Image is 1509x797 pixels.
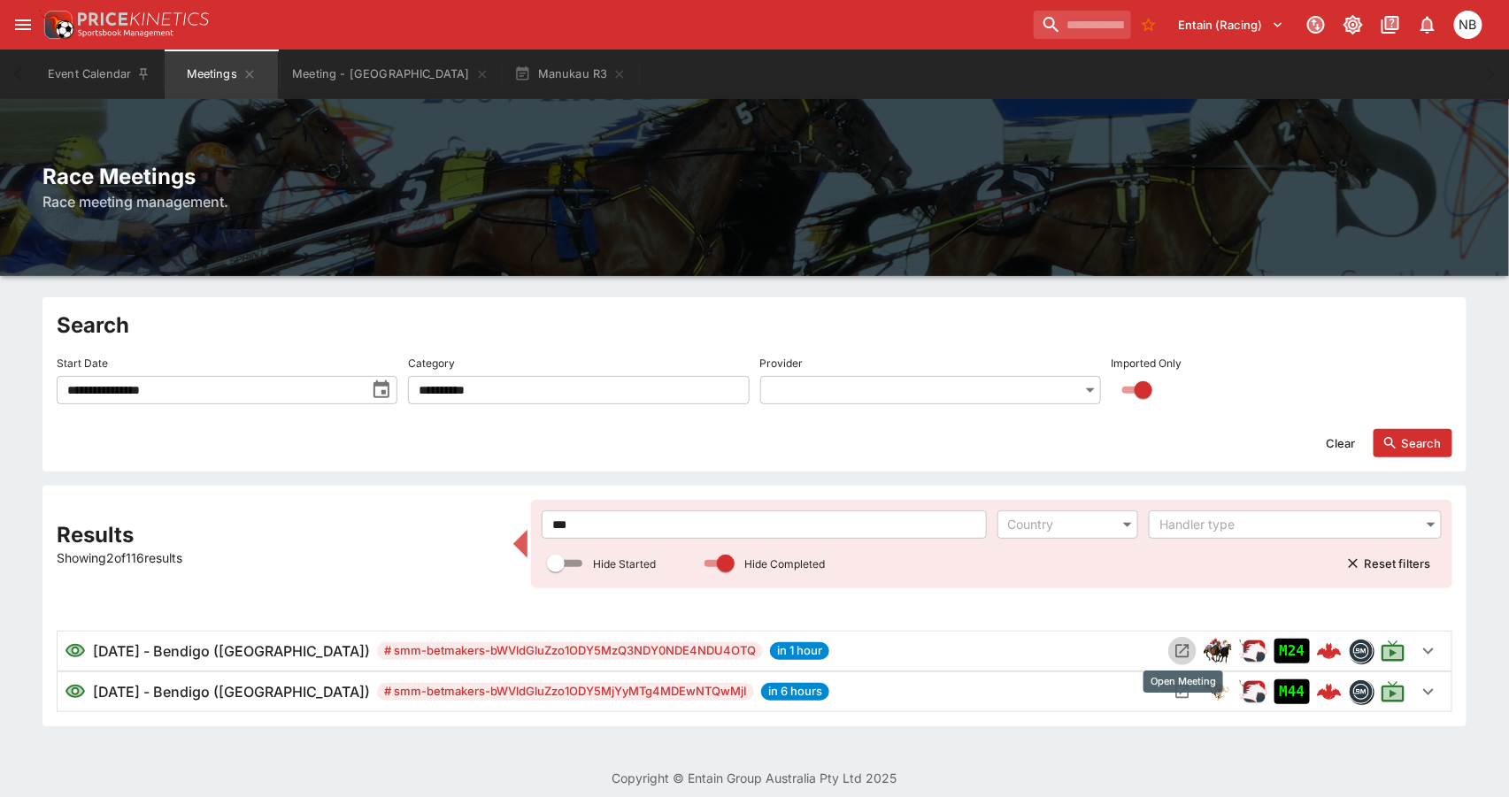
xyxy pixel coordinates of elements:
div: ParallelRacing Handler [1239,637,1267,665]
button: Reset filters [1336,549,1442,578]
img: betmakers.png [1350,680,1373,703]
img: racing.png [1239,678,1267,706]
button: Nicole Brown [1449,5,1488,44]
div: Open Meeting [1143,671,1223,693]
div: Nicole Brown [1454,11,1482,39]
div: Imported to Jetbet as OPEN [1274,679,1310,704]
h6: [DATE] - Bendigo ([GEOGRAPHIC_DATA]) [93,640,370,662]
h6: Race meeting management. [42,191,1467,212]
button: Search [1374,429,1452,457]
p: Provider [760,356,804,371]
button: Clear [1315,429,1367,457]
p: Hide Started [593,556,656,571]
p: Imported Only [1112,356,1182,371]
button: Notifications [1412,9,1444,41]
p: Showing 2 of 116 results [57,548,503,567]
h2: Search [57,311,1452,339]
svg: Live [1381,639,1405,663]
p: Start Date [57,356,108,371]
span: # smm-betmakers-bWVldGluZzo1ODY5MjYyMTg4MDEwNTQwMjI [377,683,754,701]
svg: Live [1381,679,1405,704]
button: No Bookmarks [1135,11,1163,39]
span: in 1 hour [770,642,829,660]
div: betmakers [1349,679,1374,704]
div: horse_racing [1204,637,1232,665]
button: Open Meeting [1168,637,1197,665]
button: Connected to PK [1300,9,1332,41]
button: toggle date time picker [366,374,397,406]
img: logo-cerberus--red.svg [1317,639,1342,663]
img: logo-cerberus--red.svg [1317,679,1342,704]
div: Handler type [1159,516,1413,533]
span: # smm-betmakers-bWVldGluZzo1ODY5MzQ3NDY0NDE4NDU4OTQ [377,642,763,660]
img: Sportsbook Management [78,29,173,37]
div: betmakers [1349,639,1374,663]
button: Documentation [1374,9,1406,41]
div: Imported to Jetbet as OPEN [1274,639,1310,663]
h2: Race Meetings [42,163,1467,190]
h6: [DATE] - Bendigo ([GEOGRAPHIC_DATA]) [93,681,370,702]
img: horse_racing.png [1204,637,1232,665]
div: Country [1008,516,1110,533]
svg: Visible [65,681,86,702]
h2: Results [57,521,503,548]
input: search [1034,11,1131,39]
img: racing.png [1239,637,1267,665]
button: Select Tenant [1168,11,1295,39]
button: Meeting - Manukau [281,50,499,99]
button: Toggle light/dark mode [1337,9,1369,41]
img: betmakers.png [1350,640,1373,663]
button: open drawer [7,9,39,41]
button: Manukau R3 [504,50,638,99]
div: ParallelRacing Handler [1239,678,1267,706]
button: Event Calendar [37,50,161,99]
p: Category [408,356,455,371]
button: Meetings [165,50,278,99]
img: PriceKinetics [78,12,209,26]
p: Hide Completed [745,556,826,571]
span: in 6 hours [761,683,829,701]
svg: Visible [65,640,86,662]
img: PriceKinetics Logo [39,7,74,42]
